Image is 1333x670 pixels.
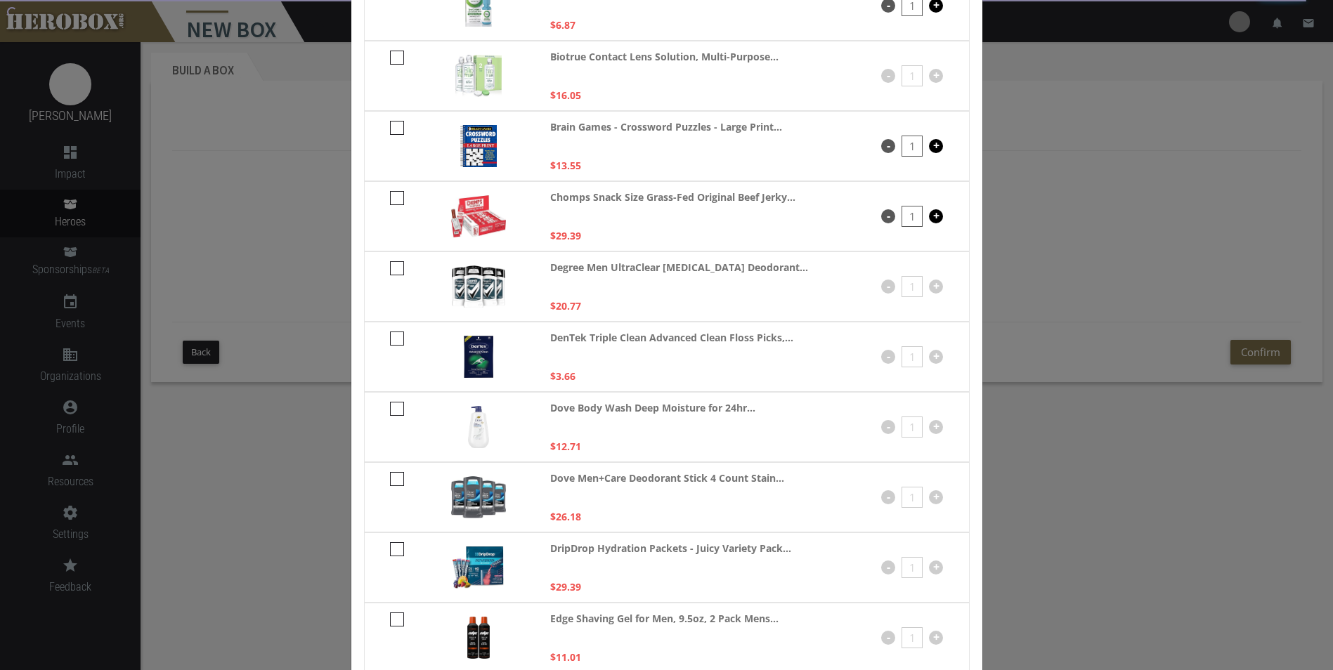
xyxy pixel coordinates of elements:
button: + [929,139,943,153]
button: - [881,139,895,153]
img: 81ERh1G5jPL._AC_UL320_.jpg [451,195,505,237]
strong: Brain Games - Crossword Puzzles - Large Print... [550,119,782,135]
strong: DripDrop Hydration Packets - Juicy Variety Pack... [550,540,791,556]
strong: Chomps Snack Size Grass-Fed Original Beef Jerky... [550,189,795,205]
button: + [929,490,943,504]
strong: Edge Shaving Gel for Men, 9.5oz, 2 Pack Mens... [550,610,779,626]
img: 71QQgn9QqXL._AC_UL320_.jpg [467,617,489,659]
button: - [881,560,895,574]
img: 713p4Y40w5L._AC_UL320_.jpg [453,546,504,589]
strong: Degree Men UltraClear [MEDICAL_DATA] Deodorant... [550,259,808,275]
button: + [929,420,943,434]
strong: DenTek Triple Clean Advanced Clean Floss Picks,... [550,329,793,346]
p: $29.39 [550,579,581,595]
strong: Biotrue Contact Lens Solution, Multi-Purpose... [550,48,779,65]
button: - [881,490,895,504]
p: $3.66 [550,368,576,384]
button: - [881,209,895,223]
img: 71aXySiXjNL._AC_UL320_.jpg [464,336,494,378]
p: $6.87 [550,17,576,33]
button: - [881,631,895,645]
button: + [929,560,943,574]
button: - [881,69,895,83]
p: $13.55 [550,157,581,173]
button: + [929,69,943,83]
img: 81NPt2aVM8L._AC_UL320_.jpg [455,55,502,97]
p: $26.18 [550,508,581,525]
p: $11.01 [550,649,581,665]
img: 81pt3d-gwVL._AC_UL320_.jpg [451,476,505,518]
img: 71zthTBbwTL._AC_UL320_.jpg [460,125,498,167]
p: $29.39 [550,228,581,244]
button: + [929,631,943,645]
button: + [929,280,943,294]
button: - [881,280,895,294]
button: - [881,350,895,364]
button: + [929,350,943,364]
p: $20.77 [550,298,581,314]
p: $12.71 [550,438,581,454]
strong: Dove Men+Care Deodorant Stick 4 Count Stain... [550,470,784,486]
p: $16.05 [550,87,581,103]
button: + [929,209,943,223]
img: 71JxjmbExxL._AC_UL320_.jpg [468,406,489,448]
button: - [881,420,895,434]
img: 81P81+wit4L._AC_UL320_.jpg [452,265,505,308]
strong: Dove Body Wash Deep Moisture for 24hr... [550,400,755,416]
